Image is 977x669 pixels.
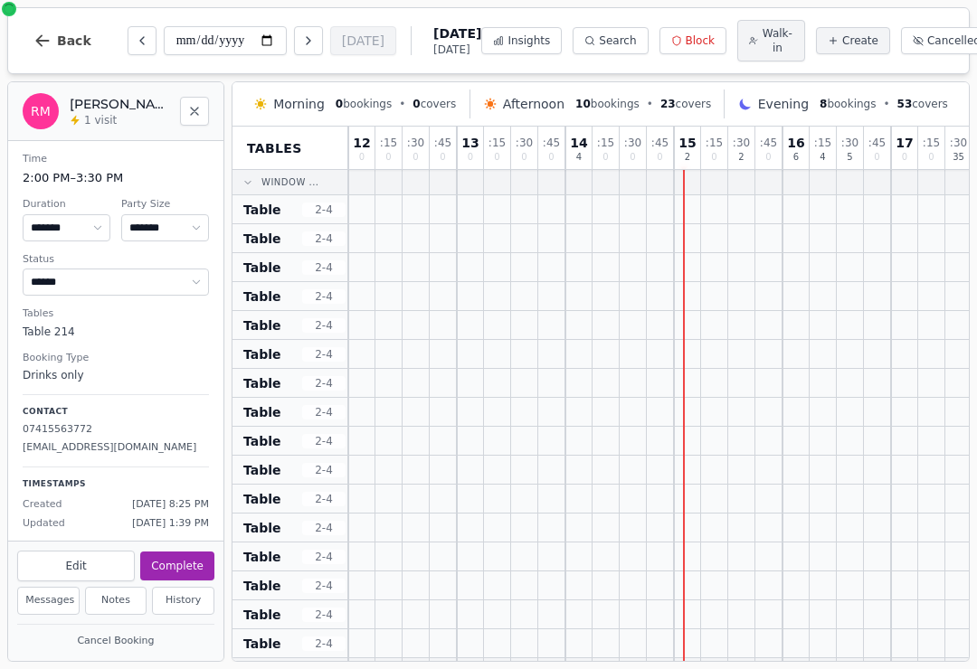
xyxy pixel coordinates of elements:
span: 2 - 4 [302,347,346,362]
span: Table [243,345,281,363]
span: Table [243,287,281,306]
span: : 30 [624,137,641,148]
span: Table [243,201,281,219]
span: 2 - 4 [302,434,346,448]
button: Messages [17,587,80,615]
span: 2 - 4 [302,521,346,535]
span: 2 - 4 [302,550,346,564]
button: Edit [17,551,135,581]
span: 12 [353,137,370,149]
button: Insights [481,27,562,54]
span: Tables [247,139,302,157]
span: Window ... [261,175,319,189]
span: 2 - 4 [302,636,346,651]
button: Previous day [128,26,157,55]
span: : 15 [380,137,397,148]
dd: Table 214 [23,324,209,340]
span: [DATE] [433,24,481,42]
span: Walk-in [762,26,793,55]
span: : 15 [597,137,614,148]
dd: Drinks only [23,367,209,383]
span: 2 - 4 [302,376,346,391]
span: 0 [359,153,365,162]
span: Created [23,497,62,513]
dt: Tables [23,306,209,322]
span: : 30 [407,137,424,148]
p: Contact [23,406,209,419]
span: • [399,97,405,111]
span: 2 [685,153,690,162]
span: 0 [385,153,391,162]
span: bookings [820,97,876,111]
span: 2 - 4 [302,405,346,419]
span: 0 [765,153,771,162]
span: 2 - 4 [302,203,346,217]
span: : 30 [841,137,858,148]
div: RM [23,93,59,129]
dt: Time [23,152,209,167]
span: 13 [461,137,479,149]
h2: [PERSON_NAME] [PERSON_NAME] [70,95,169,113]
span: Table [243,548,281,566]
button: Notes [85,587,147,615]
span: 0 [874,153,879,162]
span: 6 [793,153,799,162]
span: 2 - 4 [302,608,346,622]
button: [DATE] [330,26,396,55]
span: Table [243,635,281,653]
dt: Booking Type [23,351,209,366]
span: Search [599,33,636,48]
span: covers [897,97,948,111]
button: Search [573,27,648,54]
span: 0 [711,153,716,162]
dt: Duration [23,197,110,212]
span: Block [686,33,715,48]
span: : 15 [488,137,506,148]
span: 0 [657,153,662,162]
button: Complete [140,551,214,580]
span: 2 - 4 [302,260,346,275]
button: Next day [294,26,323,55]
span: 14 [570,137,587,149]
span: [DATE] 8:25 PM [132,497,209,513]
span: [DATE] 1:39 PM [132,516,209,532]
span: Table [243,490,281,508]
span: : 45 [543,137,560,148]
button: Walk-in [737,20,805,61]
span: 0 [928,153,934,162]
span: Table [243,519,281,537]
span: : 15 [706,137,723,148]
span: 0 [468,153,473,162]
span: Evening [758,95,809,113]
span: Table [243,259,281,277]
span: Table [243,461,281,479]
span: Table [243,577,281,595]
span: 1 visit [84,113,117,127]
span: bookings [575,97,640,111]
span: 15 [678,137,696,149]
span: Table [243,374,281,392]
dd: 2:00 PM – 3:30 PM [23,169,209,187]
span: 2 - 4 [302,318,346,333]
span: Updated [23,516,65,532]
span: 5 [847,153,852,162]
span: 2 - 4 [302,463,346,477]
p: [EMAIL_ADDRESS][DOMAIN_NAME] [23,440,209,456]
span: 2 [738,153,744,162]
span: • [647,97,653,111]
button: Cancel Booking [17,630,214,653]
button: Close [180,97,209,126]
span: : 30 [733,137,750,148]
span: 0 [521,153,526,162]
span: Create [842,33,878,48]
span: 8 [820,98,827,110]
button: Block [659,27,726,54]
dt: Status [23,252,209,268]
span: Table [243,606,281,624]
span: : 15 [814,137,831,148]
span: 2 - 4 [302,492,346,506]
span: 0 [548,153,554,162]
span: Table [243,316,281,334]
button: Create [816,27,890,54]
span: : 30 [950,137,967,148]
